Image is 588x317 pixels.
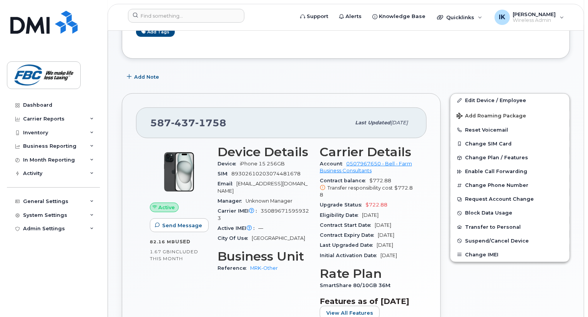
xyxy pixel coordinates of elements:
[159,204,175,211] span: Active
[450,248,570,262] button: Change IMEI
[362,212,379,218] span: [DATE]
[450,137,570,151] button: Change SIM Card
[218,208,309,221] span: 350896715959323
[320,145,413,159] h3: Carrier Details
[320,178,413,198] span: $772.88
[377,242,393,248] span: [DATE]
[390,120,408,125] span: [DATE]
[432,10,488,25] div: Quicklinks
[375,222,391,228] span: [DATE]
[465,238,529,244] span: Suspend/Cancel Device
[326,309,373,317] span: View All Features
[450,206,570,220] button: Block Data Usage
[150,239,175,244] span: 82.16 MB
[150,249,170,254] span: 1.67 GB
[355,120,390,125] span: Last updated
[218,249,311,263] h3: Business Unit
[320,297,413,306] h3: Features as of [DATE]
[450,234,570,248] button: Suspend/Cancel Device
[156,149,202,195] img: iPhone_15_Black.png
[252,235,305,241] span: [GEOGRAPHIC_DATA]
[246,198,292,204] span: Unknown Manager
[378,232,394,238] span: [DATE]
[218,225,258,231] span: Active IMEI
[320,232,378,238] span: Contract Expiry Date
[489,10,570,25] div: Ibrahim Kabir
[320,242,377,248] span: Last Upgraded Date
[327,185,393,191] span: Transfer responsibility cost
[240,161,285,167] span: iPhone 15 256GB
[218,181,236,187] span: Email
[218,235,252,241] span: City Of Use
[345,13,362,20] span: Alerts
[320,212,362,218] span: Eligibility Date
[175,239,191,244] span: used
[307,13,328,20] span: Support
[320,202,365,208] span: Upgrade Status
[218,145,311,159] h3: Device Details
[258,225,263,231] span: —
[465,169,527,175] span: Enable Call Forwarding
[150,117,226,129] span: 587
[450,165,570,178] button: Enable Call Forwarding
[218,171,231,177] span: SIM
[380,253,397,258] span: [DATE]
[136,27,175,36] a: Add tags
[450,107,570,123] button: Add Roaming Package
[450,192,570,206] button: Request Account Change
[122,70,166,84] button: Add Note
[334,9,367,24] a: Alerts
[150,249,198,261] span: included this month
[320,161,412,173] a: 0507967650 - Bell - Farm Business Consultants
[250,265,278,271] a: MRK-Other
[513,11,556,17] span: [PERSON_NAME]
[320,267,413,281] h3: Rate Plan
[218,161,240,167] span: Device
[150,218,209,232] button: Send Message
[465,155,528,161] span: Change Plan / Features
[446,14,474,20] span: Quicklinks
[218,181,307,193] span: [EMAIL_ADDRESS][DOMAIN_NAME]
[162,222,202,229] span: Send Message
[367,9,431,24] a: Knowledge Base
[450,151,570,165] button: Change Plan / Features
[171,117,195,129] span: 437
[218,198,246,204] span: Manager
[450,123,570,137] button: Reset Voicemail
[218,265,250,271] span: Reference
[365,202,387,208] span: $722.88
[450,178,570,192] button: Change Phone Number
[450,220,570,234] button: Transfer to Personal
[513,17,556,23] span: Wireless Admin
[320,222,375,228] span: Contract Start Date
[128,9,244,23] input: Find something...
[499,13,505,22] span: IK
[195,117,226,129] span: 1758
[320,282,394,288] span: SmartShare 80/10GB 36M
[450,94,570,107] a: Edit Device / Employee
[134,73,159,81] span: Add Note
[320,161,346,167] span: Account
[295,9,334,24] a: Support
[457,113,526,120] span: Add Roaming Package
[320,253,380,258] span: Initial Activation Date
[218,208,261,214] span: Carrier IMEI
[320,178,369,183] span: Contract balance
[231,171,301,177] span: 89302610203074481678
[379,13,425,20] span: Knowledge Base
